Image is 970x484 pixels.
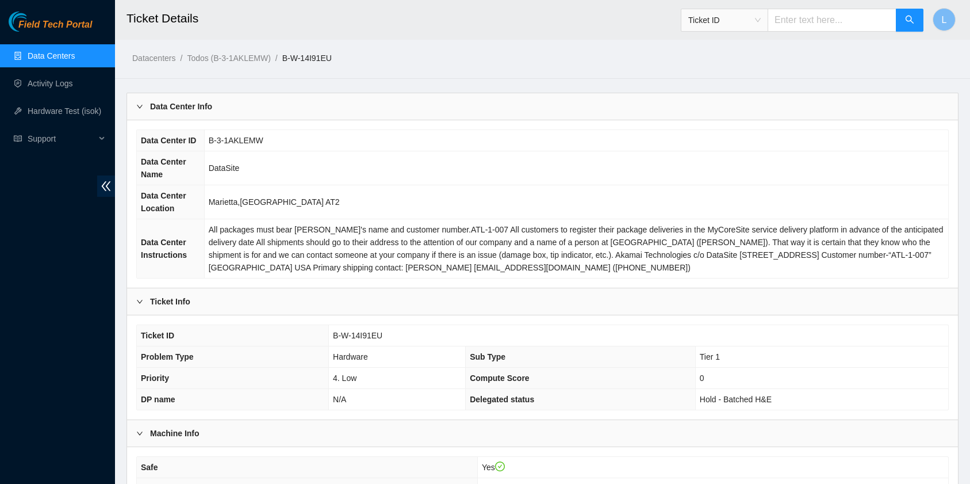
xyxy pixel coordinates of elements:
b: Machine Info [150,427,200,440]
span: L [942,13,947,27]
span: Hardware [333,352,368,361]
a: Akamai TechnologiesField Tech Portal [9,21,92,36]
div: Machine Info [127,420,958,447]
span: check-circle [495,462,505,472]
span: Data Center Location [141,191,186,213]
b: Data Center Info [150,100,212,113]
span: Yes [482,463,505,472]
div: Ticket Info [127,288,958,315]
div: Data Center Info [127,93,958,120]
span: right [136,298,143,305]
button: search [896,9,923,32]
span: 4. Low [333,374,356,383]
span: Ticket ID [141,331,174,340]
span: 0 [700,374,704,383]
a: B-W-14I91EU [282,54,332,63]
span: search [905,15,914,26]
a: Data Centers [28,51,75,60]
span: Tier 1 [700,352,720,361]
b: Ticket Info [150,295,190,308]
span: Compute Score [470,374,529,383]
span: Support [28,127,95,150]
span: N/A [333,395,346,404]
span: DataSite [209,163,240,173]
span: All packages must bear [PERSON_NAME]'s name and customer number.ATL-1-007 All customers to regist... [209,225,944,272]
span: B-W-14I91EU [333,331,382,340]
span: / [275,54,278,63]
span: Field Tech Portal [18,20,92,31]
a: Todos (B-3-1AKLEMW) [187,54,270,63]
span: right [136,103,143,110]
span: Hold - Batched H&E [700,395,772,404]
span: Ticket ID [688,12,761,29]
span: Delegated status [470,395,534,404]
a: Datacenters [132,54,175,63]
span: Data Center ID [141,136,196,145]
a: Activity Logs [28,79,73,88]
button: L [933,8,956,31]
span: Data Center Instructions [141,238,187,260]
span: Safe [141,463,158,472]
span: DP name [141,395,175,404]
span: read [14,135,22,143]
span: / [180,54,182,63]
span: Data Center Name [141,157,186,179]
span: Priority [141,374,169,383]
span: double-left [97,176,115,197]
span: Marietta,[GEOGRAPHIC_DATA] AT2 [209,197,340,207]
input: Enter text here... [768,9,896,32]
span: Problem Type [141,352,194,361]
span: right [136,430,143,437]
span: B-3-1AKLEMW [209,136,263,145]
span: Sub Type [470,352,505,361]
a: Hardware Test (isok) [28,106,101,116]
img: Akamai Technologies [9,12,58,32]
